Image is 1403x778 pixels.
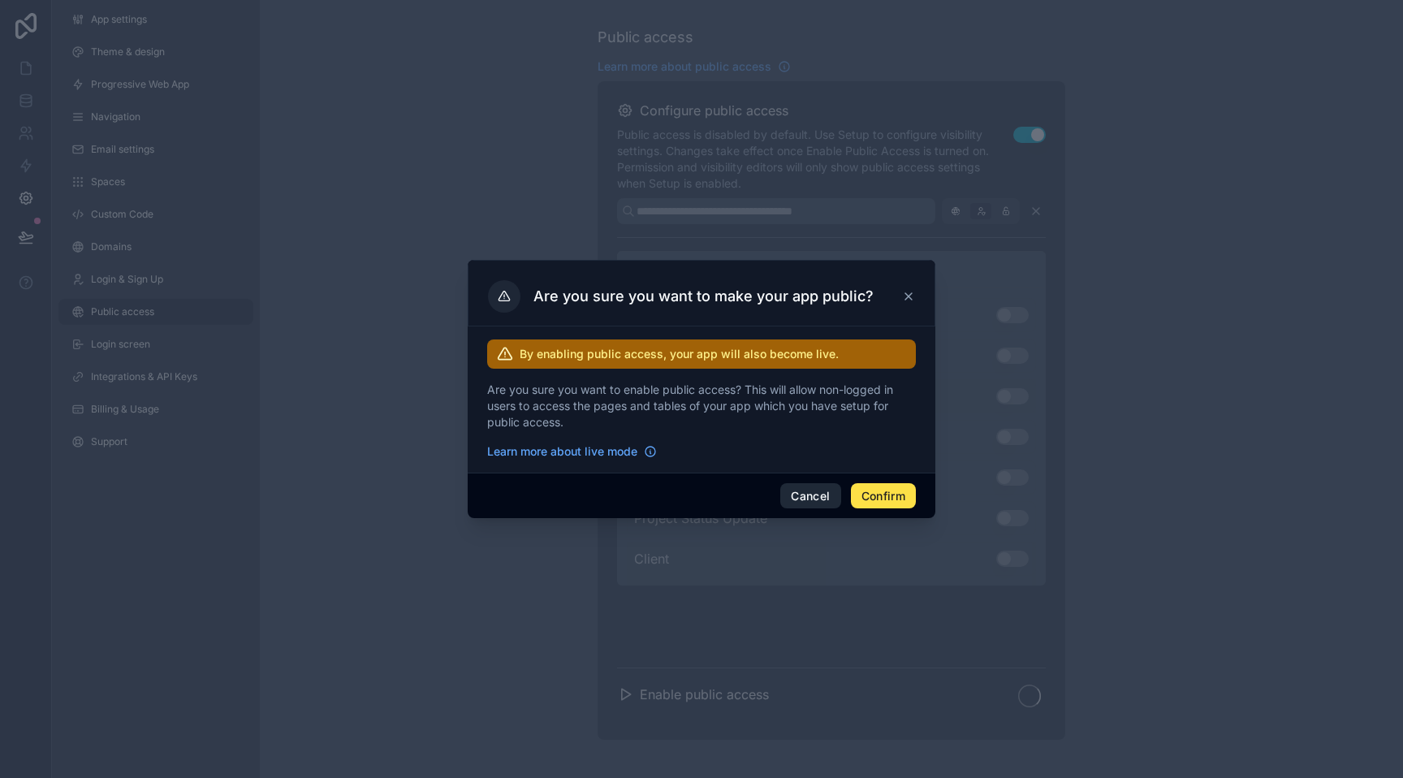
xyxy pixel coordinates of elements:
[487,443,657,460] a: Learn more about live mode
[533,287,874,306] h3: Are you sure you want to make your app public?
[780,483,840,509] button: Cancel
[520,346,839,362] h2: By enabling public access, your app will also become live.
[851,483,916,509] button: Confirm
[487,443,637,460] span: Learn more about live mode
[487,382,916,430] p: Are you sure you want to enable public access? This will allow non-logged in users to access the ...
